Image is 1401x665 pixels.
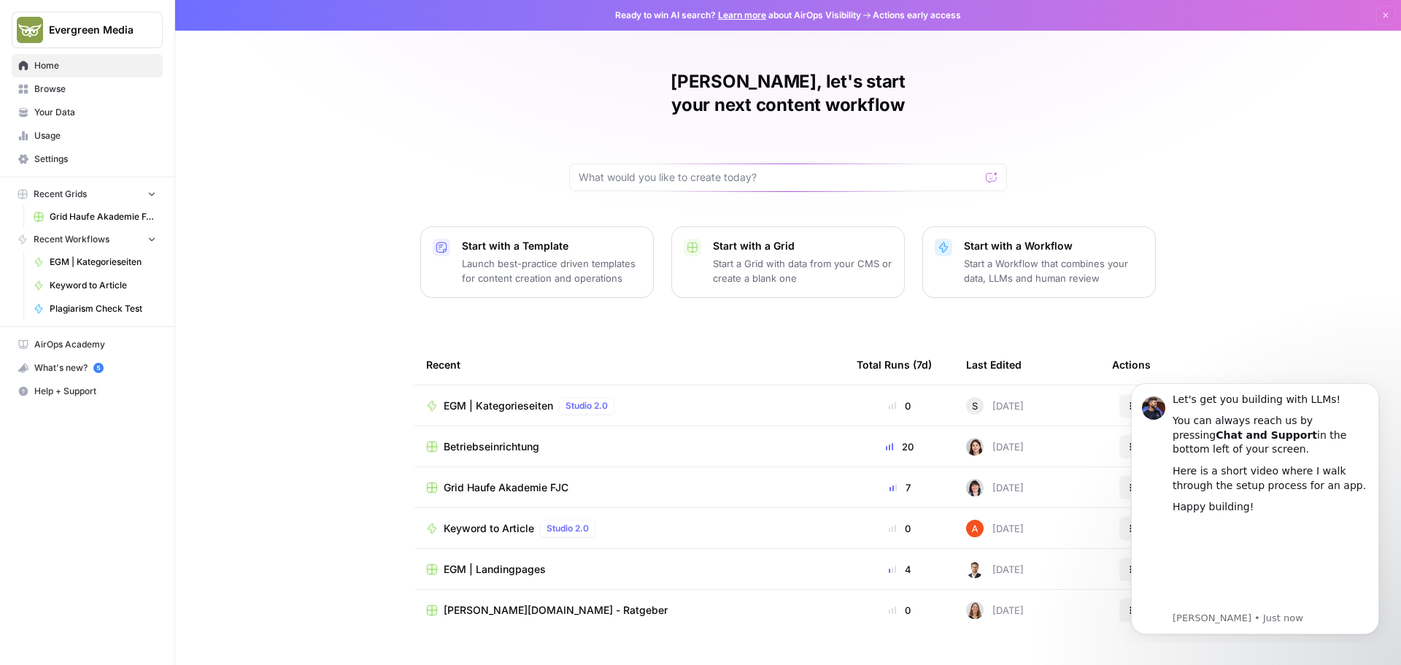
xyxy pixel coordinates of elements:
[671,226,905,298] button: Start with a GridStart a Grid with data from your CMS or create a blank one
[34,385,156,398] span: Help + Support
[857,480,943,495] div: 7
[12,228,163,250] button: Recent Workflows
[857,562,943,577] div: 4
[34,233,109,246] span: Recent Workflows
[34,188,87,201] span: Recent Grids
[34,59,156,72] span: Home
[426,439,833,454] a: Betriebseinrichtung
[964,256,1143,285] p: Start a Workflow that combines your data, LLMs and human review
[12,124,163,147] a: Usage
[857,439,943,454] div: 20
[579,170,980,185] input: What would you like to create today?
[12,333,163,356] a: AirOps Academy
[857,603,943,618] div: 0
[444,399,553,413] span: EGM | Kategorieseiten
[857,399,943,413] div: 0
[50,210,156,223] span: Grid Haufe Akademie FJC
[972,399,978,413] span: S
[96,364,100,372] text: 5
[444,480,568,495] span: Grid Haufe Akademie FJC
[966,438,984,455] img: 9ei8zammlfls2gjjhap2otnia9mo
[966,345,1022,385] div: Last Edited
[12,183,163,205] button: Recent Grids
[857,345,932,385] div: Total Runs (7d)
[27,250,163,274] a: EGM | Kategorieseiten
[966,520,1024,537] div: [DATE]
[27,297,163,320] a: Plagiarism Check Test
[873,9,961,22] span: Actions early access
[462,256,641,285] p: Launch best-practice driven templates for content creation and operations
[27,205,163,228] a: Grid Haufe Akademie FJC
[615,9,861,22] span: Ready to win AI search? about AirOps Visibility
[966,479,984,496] img: tyv1vc9ano6w0k60afnfux898g5f
[966,520,984,537] img: cje7zb9ux0f2nqyv5qqgv3u0jxek
[966,601,1024,619] div: [DATE]
[966,601,984,619] img: dghnp7yvg7rjnhrmvxsuvm8jhj5p
[444,603,668,618] span: [PERSON_NAME][DOMAIN_NAME] - Ratgeber
[34,338,156,351] span: AirOps Academy
[50,255,156,269] span: EGM | Kategorieseiten
[12,147,163,171] a: Settings
[12,356,163,380] button: What's new? 5
[444,521,534,536] span: Keyword to Article
[34,82,156,96] span: Browse
[17,17,43,43] img: Evergreen Media Logo
[966,397,1024,415] div: [DATE]
[1109,370,1401,643] iframe: Intercom notifications message
[50,302,156,315] span: Plagiarism Check Test
[718,9,766,20] a: Learn more
[444,439,539,454] span: Betriebseinrichtung
[922,226,1156,298] button: Start with a WorkflowStart a Workflow that combines your data, LLMs and human review
[426,562,833,577] a: EGM | Landingpages
[49,23,137,37] span: Evergreen Media
[12,54,163,77] a: Home
[63,152,259,239] iframe: youtube
[12,101,163,124] a: Your Data
[966,561,984,578] img: u4v8qurxnuxsl37zofn6sc88snm0
[547,522,589,535] span: Studio 2.0
[12,380,163,403] button: Help + Support
[569,70,1007,117] h1: [PERSON_NAME], let's start your next content workflow
[34,106,156,119] span: Your Data
[50,279,156,292] span: Keyword to Article
[420,226,654,298] button: Start with a TemplateLaunch best-practice driven templates for content creation and operations
[444,562,546,577] span: EGM | Landingpages
[63,242,259,255] p: Message from Steven, sent Just now
[27,274,163,297] a: Keyword to Article
[713,256,892,285] p: Start a Grid with data from your CMS or create a blank one
[12,77,163,101] a: Browse
[426,480,833,495] a: Grid Haufe Akademie FJC
[426,520,833,537] a: Keyword to ArticleStudio 2.0
[713,239,892,253] p: Start with a Grid
[12,357,162,379] div: What's new?
[857,521,943,536] div: 0
[1112,345,1151,385] div: Actions
[966,438,1024,455] div: [DATE]
[966,561,1024,578] div: [DATE]
[566,399,608,412] span: Studio 2.0
[426,397,833,415] a: EGM | KategorieseitenStudio 2.0
[34,153,156,166] span: Settings
[462,239,641,253] p: Start with a Template
[93,363,104,373] a: 5
[426,603,833,618] a: [PERSON_NAME][DOMAIN_NAME] - Ratgeber
[34,129,156,142] span: Usage
[12,12,163,48] button: Workspace: Evergreen Media
[426,345,833,385] div: Recent
[966,479,1024,496] div: [DATE]
[964,239,1143,253] p: Start with a Workflow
